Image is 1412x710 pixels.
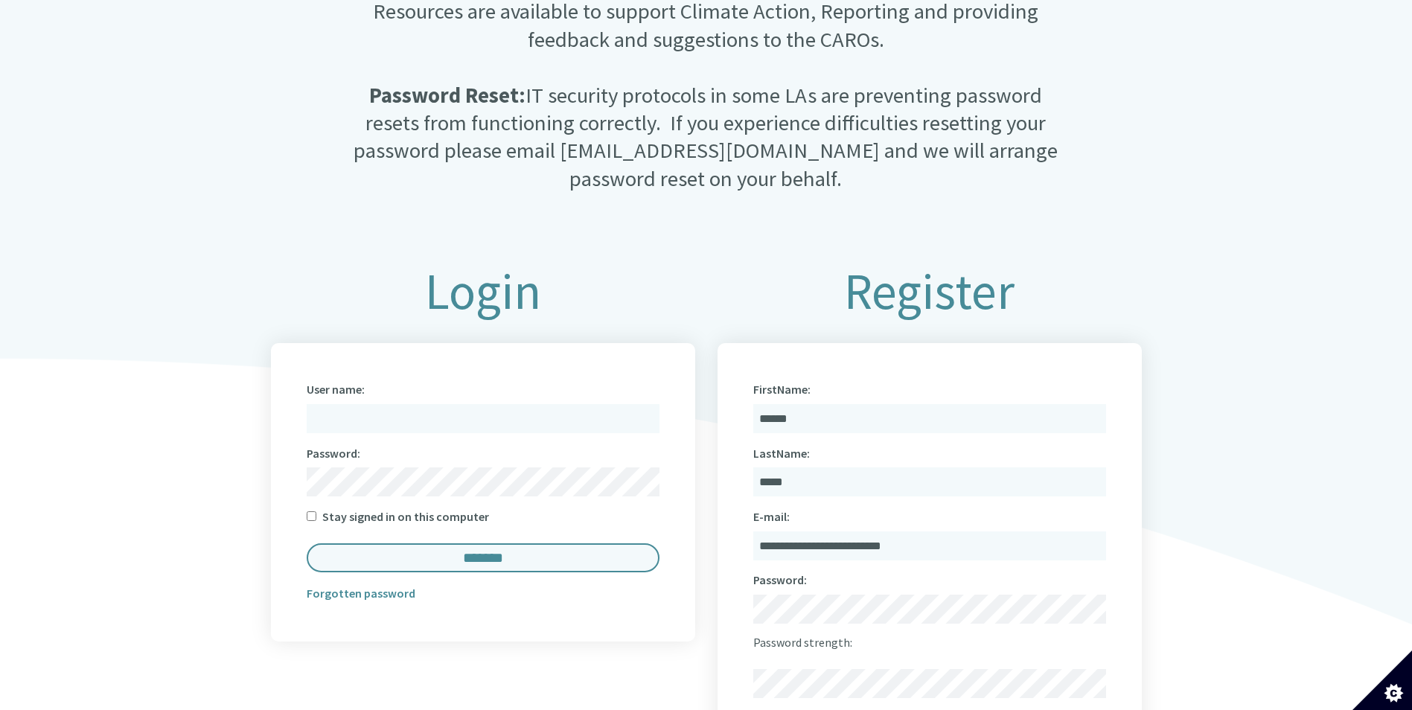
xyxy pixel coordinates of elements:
strong: Password Reset: [369,82,525,109]
label: Stay signed in on this computer [322,506,489,528]
label: Password: [753,569,807,591]
label: User name: [307,379,365,400]
button: Set cookie preferences [1352,650,1412,710]
label: E-mail: [753,506,790,528]
h1: Login [271,264,695,319]
span: Password strength: [753,635,852,650]
label: Password: [307,443,360,464]
label: FirstName: [753,379,811,400]
a: Forgotten password [307,584,415,602]
label: LastName: [753,443,810,464]
h1: Register [718,264,1142,319]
